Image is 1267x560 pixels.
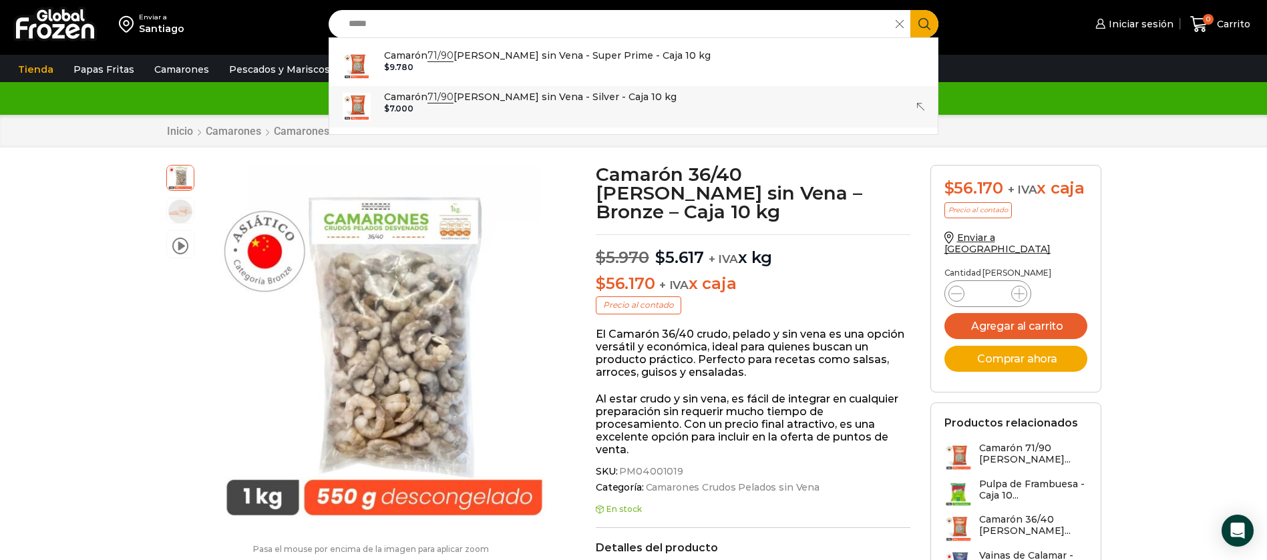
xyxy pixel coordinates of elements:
[427,49,454,62] strong: 71/90
[596,482,910,493] span: Categoría:
[709,252,738,266] span: + IVA
[427,91,454,103] strong: 71/90
[944,443,1087,471] a: Camarón 71/90 [PERSON_NAME]...
[384,48,711,63] p: Camarón [PERSON_NAME] sin Vena - Super Prime - Caja 10 kg
[384,62,389,72] span: $
[167,198,194,225] span: 36/40 rpd bronze
[67,57,141,82] a: Papas Fritas
[596,541,910,554] h2: Detalles del producto
[1222,515,1254,547] div: Open Intercom Messenger
[944,416,1078,429] h2: Productos relacionados
[910,10,938,38] button: Search button
[944,178,1003,198] bdi: 56.170
[944,346,1087,372] button: Comprar ahora
[1092,11,1173,37] a: Iniciar sesión
[384,103,389,113] span: $
[11,57,60,82] a: Tienda
[273,125,452,137] a: Camarones Crudos Pelados sin Vena
[596,248,649,267] bdi: 5.970
[659,278,689,292] span: + IVA
[655,248,704,267] bdi: 5.617
[979,479,1087,501] h3: Pulpa de Frambuesa - Caja 10...
[944,202,1012,218] p: Precio al contado
[979,443,1087,465] h3: Camarón 71/90 [PERSON_NAME]...
[596,296,681,314] p: Precio al contado
[222,57,337,82] a: Pescados y Mariscos
[944,268,1087,278] p: Cantidad [PERSON_NAME]
[1105,17,1173,31] span: Iniciar sesión
[384,103,413,113] bdi: 7.000
[655,248,665,267] span: $
[329,86,938,127] a: Camarón71/90[PERSON_NAME] sin Vena - Silver - Caja 10 kg $7.000
[167,164,194,190] span: Camaron 36/40 RPD Bronze
[596,274,606,293] span: $
[119,13,139,35] img: address-field-icon.svg
[166,125,194,137] a: Inicio
[644,482,820,493] a: Camarones Crudos Pelados sin Vena
[596,392,910,457] p: Al estar crudo y sin vena, es fácil de integrar en cualquier preparación sin requerir mucho tiemp...
[329,45,938,86] a: Camarón71/90[PERSON_NAME] sin Vena - Super Prime - Caja 10 kg $9.780
[1214,17,1250,31] span: Carrito
[596,234,910,268] p: x kg
[596,274,655,293] bdi: 56.170
[596,165,910,221] h1: Camarón 36/40 [PERSON_NAME] sin Vena – Bronze – Caja 10 kg
[205,125,262,137] a: Camarones
[384,62,413,72] bdi: 9.780
[596,274,910,294] p: x caja
[139,13,184,22] div: Enviar a
[1187,9,1254,40] a: 0 Carrito
[166,545,576,554] p: Pasa el mouse por encima de la imagen para aplicar zoom
[596,328,910,379] p: El Camarón 36/40 crudo, pelado y sin vena es una opción versátil y económica, ideal para quienes ...
[617,466,683,477] span: PM04001019
[944,232,1051,255] a: Enviar a [GEOGRAPHIC_DATA]
[166,125,452,137] nav: Breadcrumb
[148,57,216,82] a: Camarones
[596,466,910,477] span: SKU:
[944,179,1087,198] div: x caja
[1008,183,1037,196] span: + IVA
[979,514,1087,537] h3: Camarón 36/40 [PERSON_NAME]...
[1203,14,1214,25] span: 0
[944,313,1087,339] button: Agregar al carrito
[139,22,184,35] div: Santiago
[944,178,954,198] span: $
[596,505,910,514] p: En stock
[975,284,1001,303] input: Product quantity
[384,89,677,104] p: Camarón [PERSON_NAME] sin Vena - Silver - Caja 10 kg
[596,248,606,267] span: $
[944,514,1087,543] a: Camarón 36/40 [PERSON_NAME]...
[944,479,1087,507] a: Pulpa de Frambuesa - Caja 10...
